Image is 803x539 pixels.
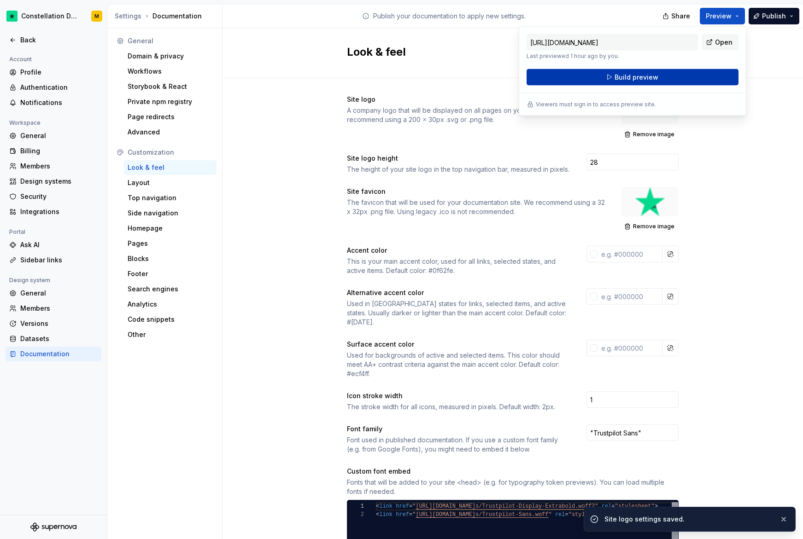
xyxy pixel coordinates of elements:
svg: Supernova Logo [30,522,76,532]
a: Workflows [124,64,217,79]
div: Authentication [20,83,98,92]
a: Profile [6,65,101,80]
input: Inter, Arial, sans-serif [586,424,679,441]
div: Blocks [128,254,213,263]
a: Members [6,301,101,316]
a: Homepage [124,221,217,236]
p: Publish your documentation to apply new settings. [373,12,526,21]
div: Custom font embed [347,467,679,476]
button: Settings [115,12,141,21]
div: 1 [347,502,364,510]
div: Versions [20,319,98,328]
div: Layout [128,178,213,187]
div: Workflows [128,67,213,76]
span: s/Trustpilot-Sans.woff [475,511,548,518]
a: Pages [124,236,217,251]
button: Preview [700,8,745,24]
a: Open [702,34,739,51]
div: Analytics [128,300,213,309]
div: Font used in published documentation. If you use a custom font family (e.g. from Google Fonts), y... [347,435,570,454]
a: Advanced [124,125,217,139]
a: Top navigation [124,191,217,205]
span: Remove image [633,223,674,230]
div: Site favicon [347,187,605,196]
div: Fonts that will be added to your site <head> (e.g. for typography token previews). You can load m... [347,478,679,496]
div: Security [20,192,98,201]
div: Homepage [128,224,213,233]
div: Used in [GEOGRAPHIC_DATA] states for links, selected items, and active states. Usually darker or ... [347,299,570,327]
div: Portal [6,226,29,238]
span: " [412,503,416,510]
a: Back [6,33,101,47]
span: " [549,511,552,518]
div: Profile [20,68,98,77]
div: A company logo that will be displayed on all pages on your documentation site. We recommend using... [347,106,605,124]
span: link [379,503,393,510]
div: Top navigation [128,193,213,203]
div: Footer [128,269,213,278]
span: < [376,503,379,510]
div: Page redirects [128,112,213,122]
span: [URL][DOMAIN_NAME] [416,511,475,518]
span: < [376,511,379,518]
a: Search engines [124,282,217,296]
a: Billing [6,144,101,158]
span: = [565,511,569,518]
a: Integrations [6,204,101,219]
a: Private npm registry [124,94,217,109]
a: Authentication [6,80,101,95]
div: Other [128,330,213,339]
div: General [128,36,213,46]
div: Icon stroke width [347,391,570,400]
a: Domain & privacy [124,49,217,64]
div: Storybook & React [128,82,213,91]
a: Analytics [124,297,217,312]
div: Used for backgrounds of active and selected items. This color should meet AA+ contrast criteria a... [347,351,570,378]
div: Accent color [347,246,570,255]
div: The height of your site logo in the top navigation bar, measured in pixels. [347,165,570,174]
div: The stroke width for all icons, measured in pixels. Default width: 2px. [347,402,570,411]
input: 2 [586,391,679,408]
div: Billing [20,146,98,156]
span: Publish [762,12,786,21]
div: 2 [347,510,364,519]
div: Notifications [20,98,98,107]
div: Advanced [128,128,213,137]
a: General [6,128,101,143]
div: Font family [347,424,570,434]
a: Code snippets [124,312,217,327]
div: Documentation [115,12,218,21]
div: Surface accent color [347,340,570,349]
span: Preview [706,12,732,21]
button: Remove image [621,220,679,233]
input: e.g. #000000 [598,340,662,356]
div: Design system [6,275,54,286]
div: Code snippets [128,315,213,324]
a: Page redirects [124,110,217,124]
div: Sidebar links [20,255,98,265]
span: = [409,511,412,518]
div: Private npm registry [128,97,213,106]
span: href [396,511,409,518]
div: Site logo settings saved. [604,515,772,524]
div: Workspace [6,117,44,128]
a: Layout [124,175,217,190]
div: General [20,131,98,140]
span: Remove image [633,131,674,138]
input: e.g. #000000 [598,246,662,262]
div: Pages [128,239,213,248]
div: Site logo height [347,154,570,163]
a: Notifications [6,95,101,110]
p: Viewers must sign in to access preview site. [536,101,656,108]
span: [URL][DOMAIN_NAME] [416,503,475,510]
div: Customization [128,148,213,157]
div: Alternative accent color [347,288,570,297]
span: Open [715,38,733,47]
button: Remove image [621,128,679,141]
a: Look & feel [124,160,217,175]
a: Side navigation [124,206,217,220]
button: Share [658,8,696,24]
div: Side navigation [128,209,213,218]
